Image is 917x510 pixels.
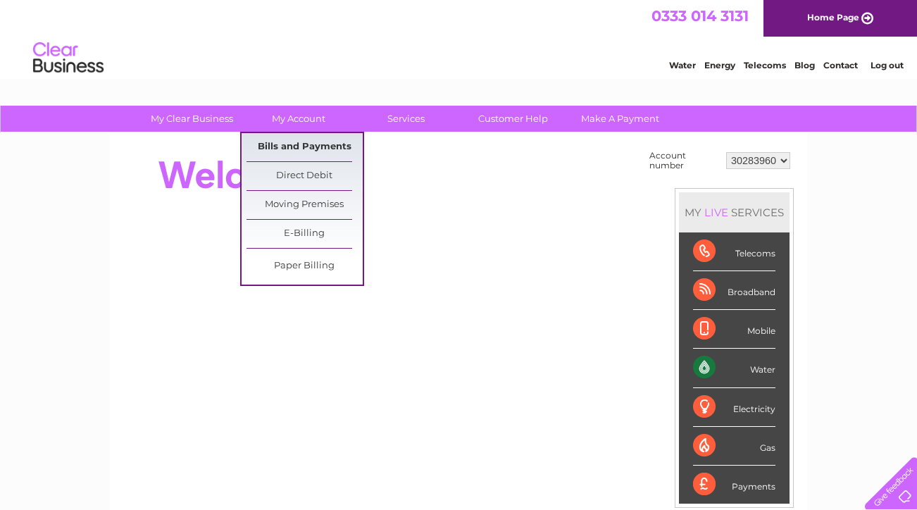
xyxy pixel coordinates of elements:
a: Moving Premises [247,191,363,219]
a: My Account [241,106,357,132]
div: Gas [693,427,775,466]
div: LIVE [701,206,731,219]
a: Blog [794,60,815,70]
a: Direct Debit [247,162,363,190]
img: logo.png [32,37,104,80]
div: Mobile [693,310,775,349]
a: Energy [704,60,735,70]
div: MY SERVICES [679,192,790,232]
a: Services [348,106,464,132]
a: E-Billing [247,220,363,248]
div: Payments [693,466,775,504]
div: Broadband [693,271,775,310]
td: Account number [646,147,723,174]
a: Telecoms [744,60,786,70]
a: My Clear Business [134,106,250,132]
div: Telecoms [693,232,775,271]
a: Paper Billing [247,252,363,280]
a: Customer Help [455,106,571,132]
a: Bills and Payments [247,133,363,161]
a: Log out [871,60,904,70]
div: Water [693,349,775,387]
div: Electricity [693,388,775,427]
a: Contact [823,60,858,70]
div: Clear Business is a trading name of Verastar Limited (registered in [GEOGRAPHIC_DATA] No. 3667643... [127,8,792,68]
a: Make A Payment [562,106,678,132]
a: Water [669,60,696,70]
a: 0333 014 3131 [651,7,749,25]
